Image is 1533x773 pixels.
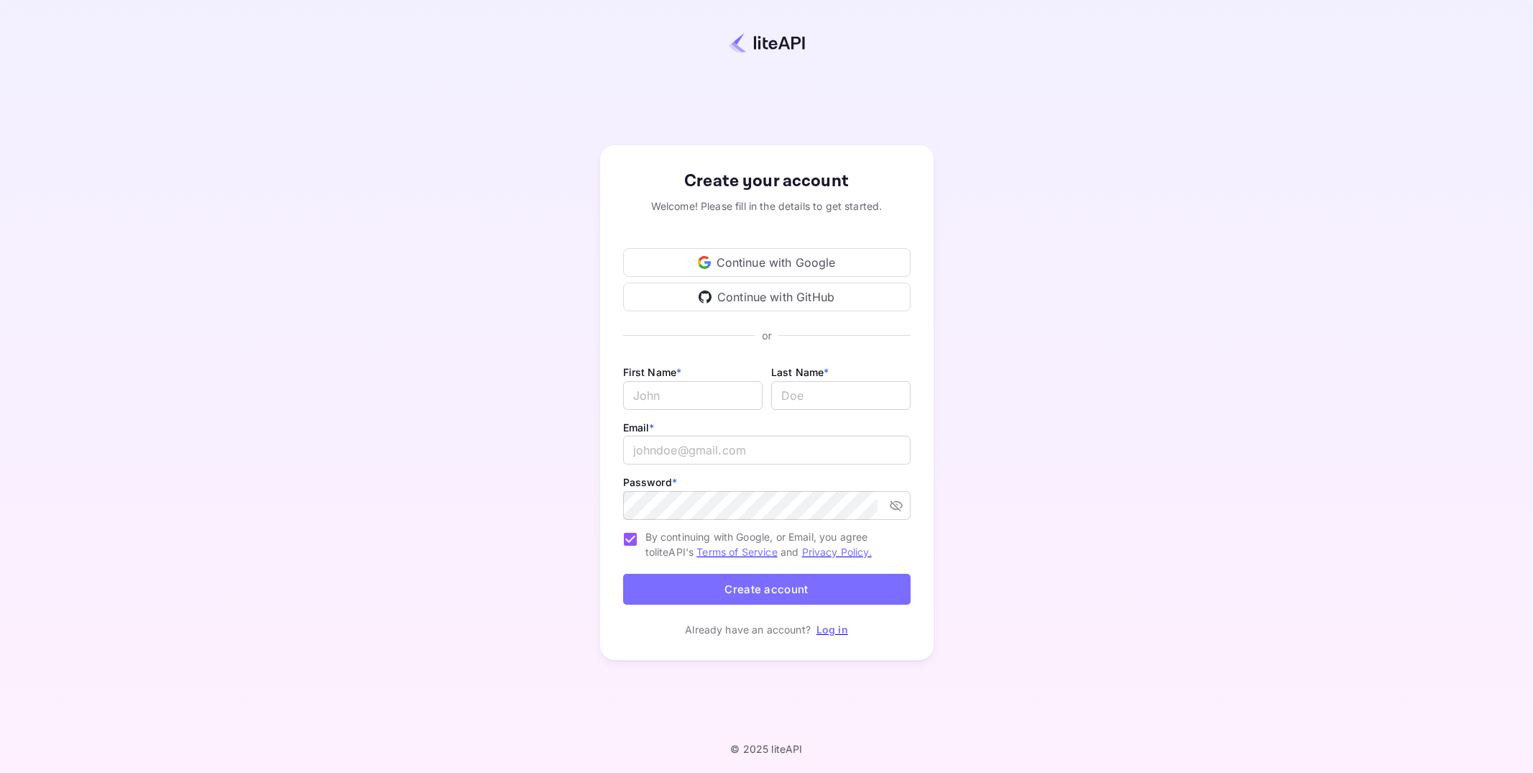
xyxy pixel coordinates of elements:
div: Create your account [623,168,911,194]
label: First Name [623,366,682,378]
a: Terms of Service [696,546,777,558]
img: liteapi [729,32,805,53]
label: Password [623,476,677,488]
p: Already have an account? [685,622,811,637]
div: Welcome! Please fill in the details to get started. [623,198,911,214]
label: Email [623,421,655,434]
a: Log in [816,623,848,636]
input: John [623,381,763,410]
button: Create account [623,574,911,605]
a: Privacy Policy. [802,546,872,558]
label: Last Name [771,366,829,378]
span: By continuing with Google, or Email, you agree to liteAPI's and [645,529,899,559]
div: Continue with GitHub [623,283,911,311]
input: johndoe@gmail.com [623,436,911,465]
input: Doe [771,381,911,410]
button: toggle password visibility [883,493,909,518]
div: Continue with Google [623,248,911,277]
p: © 2025 liteAPI [730,743,802,755]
